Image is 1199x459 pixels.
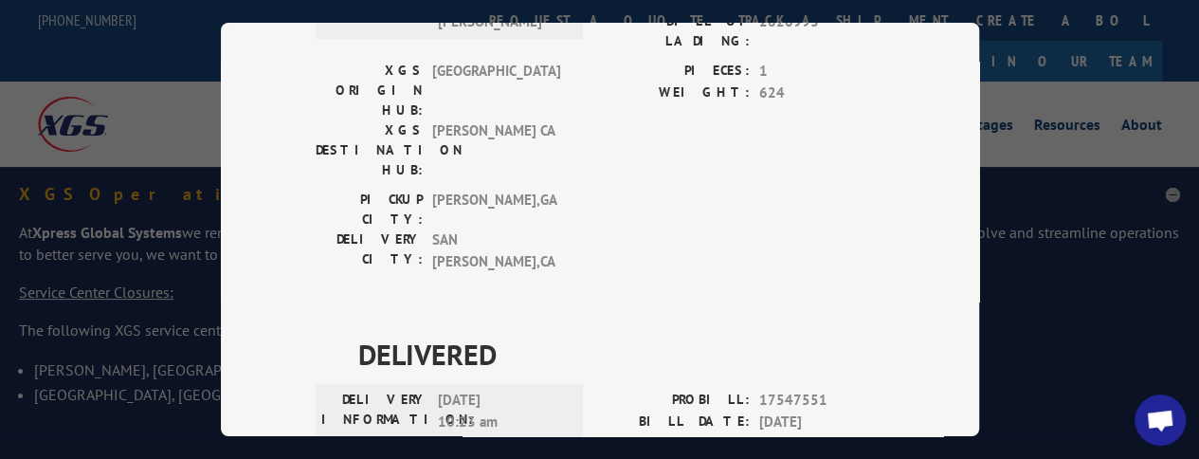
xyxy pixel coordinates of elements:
span: 17547551 [759,390,884,412]
span: [DATE] 10:23 am [PERSON_NAME] [438,390,566,454]
span: [PERSON_NAME] CA [432,120,560,180]
label: PIECES: [600,61,750,83]
span: [GEOGRAPHIC_DATA] [432,61,560,120]
span: [DATE] [759,412,884,433]
span: 624 [759,83,884,104]
label: DELIVERY CITY: [316,229,423,272]
span: SAN [PERSON_NAME] , CA [432,229,560,272]
span: DELIVERED [358,333,884,376]
a: Open chat [1135,395,1186,446]
label: PICKUP CITY: [316,190,423,229]
label: WEIGHT: [600,83,750,104]
label: BILL DATE: [600,412,750,433]
label: PROBILL: [600,390,750,412]
label: XGS DESTINATION HUB: [316,120,423,180]
span: [PERSON_NAME] , GA [432,190,560,229]
span: 2826993 [759,11,884,51]
label: BILL OF LADING: [600,11,750,51]
label: DELIVERY INFORMATION: [321,390,428,454]
span: 1 [759,61,884,83]
label: XGS ORIGIN HUB: [316,61,423,120]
